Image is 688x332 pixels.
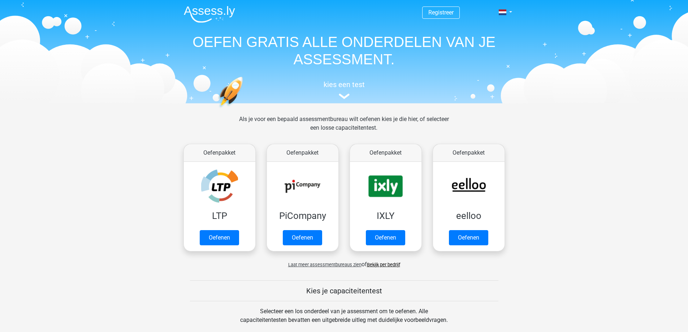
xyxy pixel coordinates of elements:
[233,115,455,141] div: Als je voor een bepaald assessmentbureau wilt oefenen kies je die hier, of selecteer een losse ca...
[178,33,510,68] h1: OEFEN GRATIS ALLE ONDERDELEN VAN JE ASSESSMENT.
[449,230,488,245] a: Oefenen
[178,254,510,269] div: of
[178,80,510,89] h5: kies een test
[283,230,322,245] a: Oefenen
[184,6,235,23] img: Assessly
[366,230,405,245] a: Oefenen
[178,80,510,99] a: kies een test
[367,262,400,267] a: Bekijk per bedrijf
[190,286,498,295] h5: Kies je capaciteitentest
[218,77,271,142] img: oefenen
[200,230,239,245] a: Oefenen
[428,9,454,16] a: Registreer
[288,262,362,267] span: Laat meer assessmentbureaus zien
[339,94,350,99] img: assessment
